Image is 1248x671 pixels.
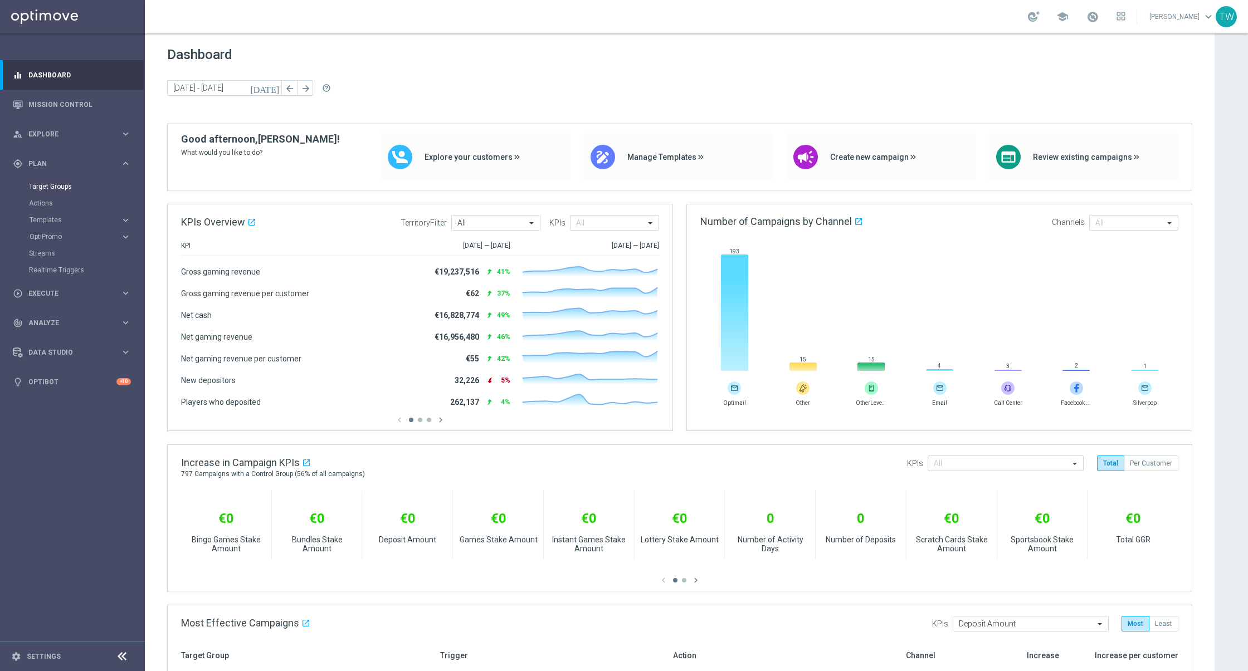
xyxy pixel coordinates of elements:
button: equalizer Dashboard [12,71,131,80]
i: keyboard_arrow_right [120,288,131,298]
i: keyboard_arrow_right [120,215,131,226]
a: Settings [27,653,61,660]
div: Dashboard [13,60,131,90]
button: lightbulb Optibot +10 [12,378,131,386]
i: gps_fixed [13,159,23,169]
div: +10 [116,378,131,385]
div: Explore [13,129,120,139]
a: Dashboard [28,60,131,90]
span: Plan [28,160,120,167]
span: Explore [28,131,120,138]
div: Execute [13,288,120,298]
div: OptiPromo [29,228,144,245]
div: Analyze [13,318,120,328]
i: keyboard_arrow_right [120,158,131,169]
button: gps_fixed Plan keyboard_arrow_right [12,159,131,168]
i: keyboard_arrow_right [120,232,131,242]
div: OptiPromo [30,233,120,240]
div: Plan [13,159,120,169]
span: Execute [28,290,120,297]
i: keyboard_arrow_right [120,347,131,357]
i: keyboard_arrow_right [120,317,131,328]
a: Streams [29,249,116,258]
button: person_search Explore keyboard_arrow_right [12,130,131,139]
div: Target Groups [29,178,144,195]
div: Optibot [13,367,131,396]
i: track_changes [13,318,23,328]
div: Actions [29,195,144,212]
button: track_changes Analyze keyboard_arrow_right [12,319,131,327]
span: keyboard_arrow_down [1202,11,1215,23]
div: Data Studio [13,347,120,357]
span: Templates [30,217,109,223]
a: Actions [29,199,116,208]
div: Templates [30,217,120,223]
i: settings [11,652,21,662]
a: Mission Control [28,90,131,119]
div: Streams [29,245,144,262]
div: Templates [29,212,144,228]
i: equalizer [13,70,23,80]
a: Realtime Triggers [29,266,116,275]
a: [PERSON_NAME]keyboard_arrow_down [1148,8,1216,25]
div: TW [1216,6,1237,27]
span: Analyze [28,320,120,326]
button: play_circle_outline Execute keyboard_arrow_right [12,289,131,298]
span: Data Studio [28,349,120,356]
i: person_search [13,129,23,139]
span: school [1056,11,1069,23]
div: Mission Control [13,90,131,119]
span: OptiPromo [30,233,109,240]
i: lightbulb [13,377,23,387]
button: OptiPromo keyboard_arrow_right [29,232,131,241]
i: play_circle_outline [13,288,23,298]
a: Target Groups [29,182,116,191]
button: Data Studio keyboard_arrow_right [12,348,131,357]
div: Realtime Triggers [29,262,144,278]
a: Optibot [28,367,116,396]
i: keyboard_arrow_right [120,129,131,139]
button: Templates keyboard_arrow_right [29,215,131,224]
button: Mission Control [12,100,131,109]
